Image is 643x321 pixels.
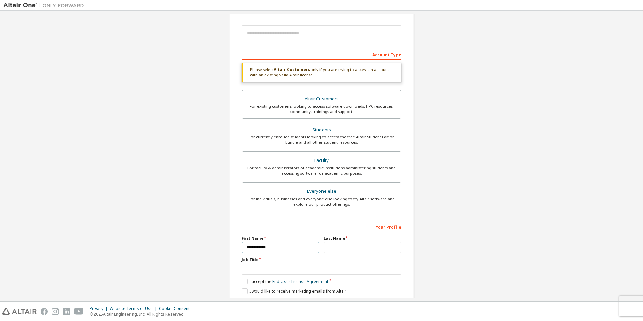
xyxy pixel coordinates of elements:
div: For currently enrolled students looking to access the free Altair Student Edition bundle and all ... [246,134,397,145]
img: altair_logo.svg [2,308,37,315]
img: Altair One [3,2,87,9]
img: linkedin.svg [63,308,70,315]
label: First Name [242,236,319,241]
p: © 2025 Altair Engineering, Inc. All Rights Reserved. [90,311,194,317]
div: Everyone else [246,187,397,196]
a: End-User License Agreement [272,279,328,284]
div: Account Type [242,49,401,60]
b: Altair Customers [274,67,310,72]
img: instagram.svg [52,308,59,315]
label: I accept the [242,279,328,284]
div: For faculty & administrators of academic institutions administering students and accessing softwa... [246,165,397,176]
div: Privacy [90,306,110,311]
div: Faculty [246,156,397,165]
div: For individuals, businesses and everyone else looking to try Altair software and explore our prod... [246,196,397,207]
div: For existing customers looking to access software downloads, HPC resources, community, trainings ... [246,104,397,114]
label: Last Name [324,236,401,241]
div: Website Terms of Use [110,306,159,311]
label: I would like to receive marketing emails from Altair [242,288,346,294]
img: facebook.svg [41,308,48,315]
div: Please select only if you are trying to access an account with an existing valid Altair license. [242,63,401,82]
label: Job Title [242,257,401,262]
div: Your Profile [242,221,401,232]
div: Cookie Consent [159,306,194,311]
div: Altair Customers [246,94,397,104]
img: youtube.svg [74,308,84,315]
div: Students [246,125,397,135]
